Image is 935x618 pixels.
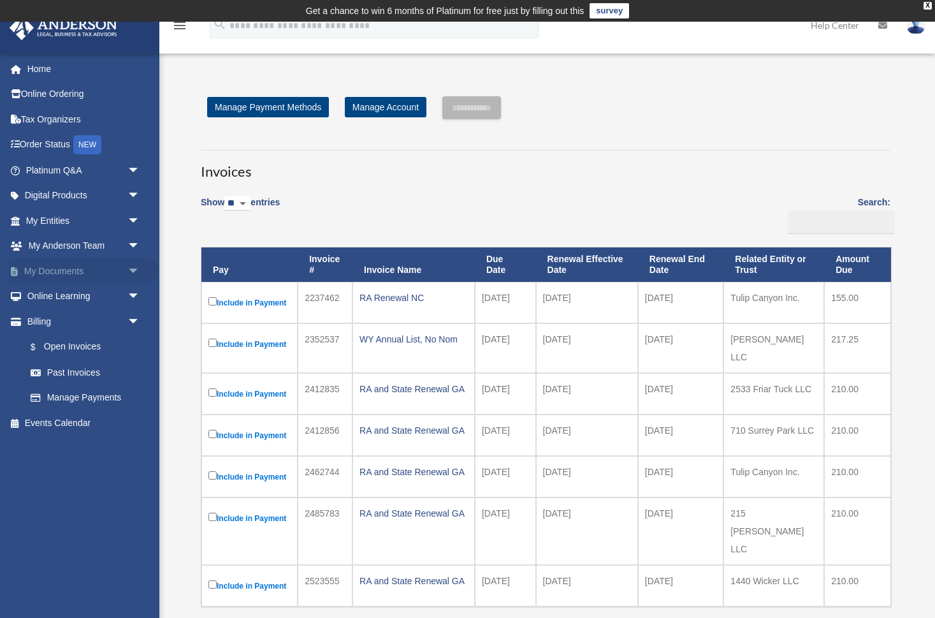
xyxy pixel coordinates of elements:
td: [DATE] [536,497,638,565]
td: [DATE] [638,456,724,497]
td: 2523555 [298,565,352,607]
td: [DATE] [536,565,638,607]
input: Include in Payment [208,471,217,480]
div: RA and State Renewal GA [359,380,468,398]
span: arrow_drop_down [127,284,153,310]
td: [DATE] [638,497,724,565]
a: $Open Invoices [18,334,147,360]
label: Show entries [201,195,280,224]
a: Tax Organizers [9,107,159,132]
td: [DATE] [536,415,638,456]
a: Home [9,56,159,82]
a: Platinum Q&Aarrow_drop_down [9,158,159,183]
div: close [924,2,932,10]
span: arrow_drop_down [127,309,153,335]
td: [DATE] [475,456,536,497]
td: 215 [PERSON_NAME] LLC [723,497,824,565]
span: arrow_drop_down [127,158,153,184]
th: Amount Due: activate to sort column ascending [824,247,891,282]
td: [DATE] [475,282,536,323]
span: arrow_drop_down [127,233,153,260]
a: Online Learningarrow_drop_down [9,284,159,309]
td: [DATE] [475,373,536,415]
i: search [213,17,227,31]
span: $ [38,339,44,355]
label: Include in Payment [208,469,291,485]
th: Invoice #: activate to sort column ascending [298,247,352,282]
label: Include in Payment [208,578,291,594]
a: My Documentsarrow_drop_down [9,258,159,284]
label: Include in Payment [208,386,291,402]
th: Due Date: activate to sort column ascending [475,247,536,282]
td: 210.00 [824,456,891,497]
td: [DATE] [638,323,724,373]
td: 155.00 [824,282,891,323]
td: 210.00 [824,415,891,456]
td: [DATE] [638,282,724,323]
a: menu [172,22,187,33]
a: Past Invoices [18,360,153,385]
td: 1440 Wicker LLC [723,565,824,607]
div: RA and State Renewal GA [359,504,468,522]
td: 217.25 [824,323,891,373]
td: [DATE] [536,373,638,415]
input: Include in Payment [208,388,217,397]
td: [DATE] [536,323,638,373]
td: 2533 Friar Tuck LLC [723,373,824,415]
div: Get a chance to win 6 months of Platinum for free just by filling out this [306,3,584,18]
a: Manage Payments [18,385,153,411]
i: menu [172,18,187,33]
label: Include in Payment [208,295,291,311]
input: Include in Payment [208,513,217,521]
a: Billingarrow_drop_down [9,309,153,334]
td: 2352537 [298,323,352,373]
td: 210.00 [824,497,891,565]
span: arrow_drop_down [127,258,153,284]
td: [DATE] [638,373,724,415]
td: Tulip Canyon Inc. [723,282,824,323]
td: [PERSON_NAME] LLC [723,323,824,373]
td: Tulip Canyon Inc. [723,456,824,497]
td: 2412856 [298,415,352,456]
td: [DATE] [475,323,536,373]
input: Include in Payment [208,339,217,347]
td: 2462744 [298,456,352,497]
td: 2237462 [298,282,352,323]
a: Manage Payment Methods [207,97,329,117]
input: Include in Payment [208,430,217,438]
a: survey [590,3,629,18]
input: Include in Payment [208,580,217,589]
a: Order StatusNEW [9,132,159,158]
img: Anderson Advisors Platinum Portal [6,15,121,40]
td: 2485783 [298,497,352,565]
div: NEW [73,135,101,154]
a: Events Calendar [9,410,159,436]
td: [DATE] [638,415,724,456]
label: Search: [784,195,890,234]
span: arrow_drop_down [127,183,153,209]
td: [DATE] [475,565,536,607]
div: RA and State Renewal GA [359,422,468,439]
h3: Invoices [201,150,890,182]
div: RA and State Renewal GA [359,572,468,590]
label: Include in Payment [208,510,291,526]
input: Include in Payment [208,297,217,305]
th: Renewal Effective Date: activate to sort column ascending [536,247,638,282]
th: Pay: activate to sort column descending [201,247,298,282]
td: [DATE] [475,497,536,565]
input: Search: [788,210,895,235]
label: Include in Payment [208,427,291,443]
a: My Anderson Teamarrow_drop_down [9,233,159,259]
a: Online Ordering [9,82,159,107]
td: [DATE] [475,415,536,456]
td: 710 Surrey Park LLC [723,415,824,456]
div: RA and State Renewal GA [359,463,468,481]
td: 210.00 [824,373,891,415]
select: Showentries [224,196,250,211]
span: arrow_drop_down [127,208,153,234]
label: Include in Payment [208,336,291,352]
a: Manage Account [345,97,426,117]
div: WY Annual List, No Nom [359,330,468,348]
td: 2412835 [298,373,352,415]
th: Invoice Name: activate to sort column ascending [352,247,475,282]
